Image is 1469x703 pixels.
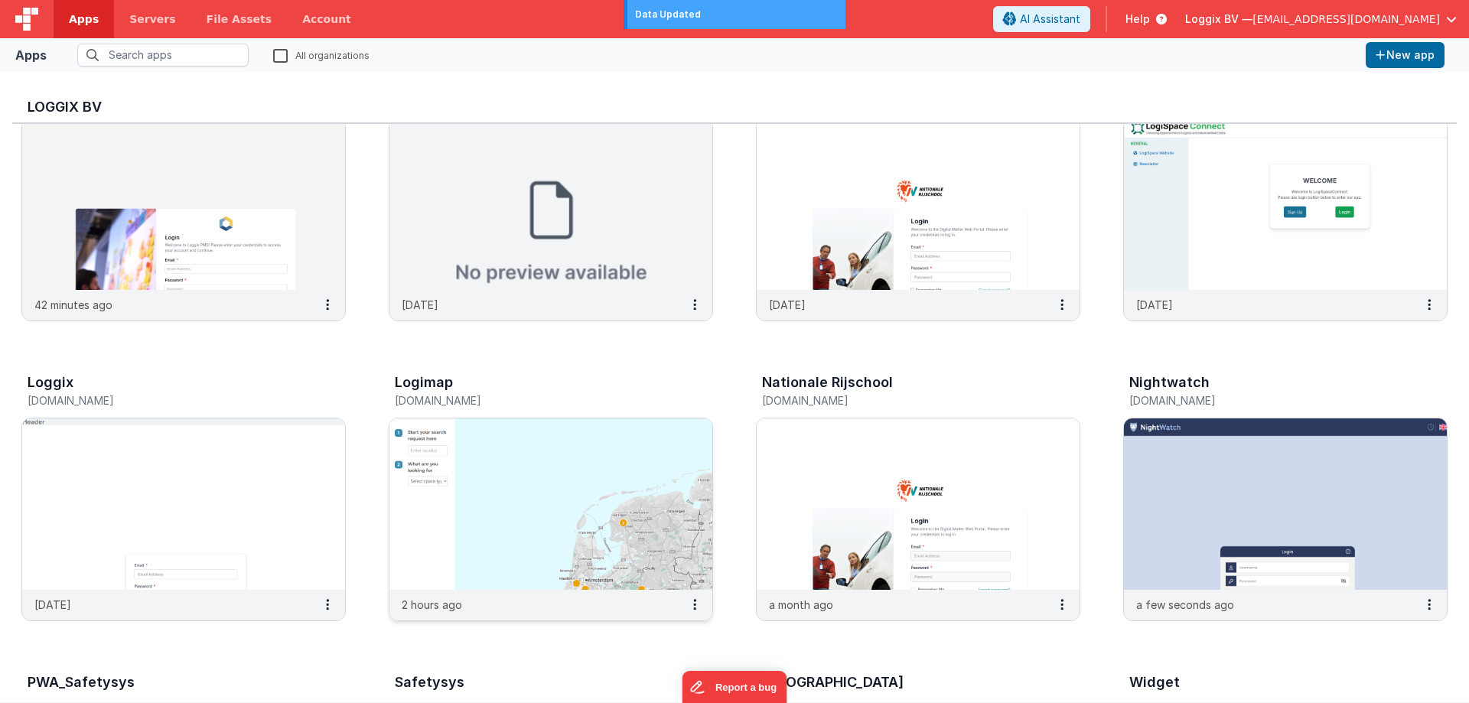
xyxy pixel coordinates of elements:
[1129,375,1210,390] h3: Nightwatch
[1252,11,1440,27] span: [EMAIL_ADDRESS][DOMAIN_NAME]
[1366,42,1445,68] button: New app
[1185,11,1252,27] span: Loggix BV —
[28,99,1441,115] h3: Loggix BV
[993,6,1090,32] button: AI Assistant
[762,375,893,390] h3: Nationale Rijschool
[69,11,99,27] span: Apps
[1185,11,1457,27] button: Loggix BV — [EMAIL_ADDRESS][DOMAIN_NAME]
[769,297,806,313] p: [DATE]
[1136,297,1173,313] p: [DATE]
[207,11,272,27] span: File Assets
[1125,11,1150,27] span: Help
[682,671,787,703] iframe: Marker.io feedback button
[34,297,112,313] p: 42 minutes ago
[15,46,47,64] div: Apps
[273,47,370,62] label: All organizations
[28,395,308,406] h5: [DOMAIN_NAME]
[762,395,1042,406] h5: [DOMAIN_NAME]
[402,597,462,613] p: 2 hours ago
[395,375,453,390] h3: Logimap
[129,11,175,27] span: Servers
[1129,395,1409,406] h5: [DOMAIN_NAME]
[1136,597,1234,613] p: a few seconds ago
[635,8,838,21] div: Data Updated
[402,297,438,313] p: [DATE]
[395,675,464,690] h3: Safetysys
[28,675,135,690] h3: PWA_Safetysys
[395,395,675,406] h5: [DOMAIN_NAME]
[1129,675,1180,690] h3: Widget
[34,597,71,613] p: [DATE]
[77,44,249,67] input: Search apps
[1020,11,1080,27] span: AI Assistant
[28,375,73,390] h3: Loggix
[762,675,904,690] h3: [GEOGRAPHIC_DATA]
[769,597,833,613] p: a month ago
